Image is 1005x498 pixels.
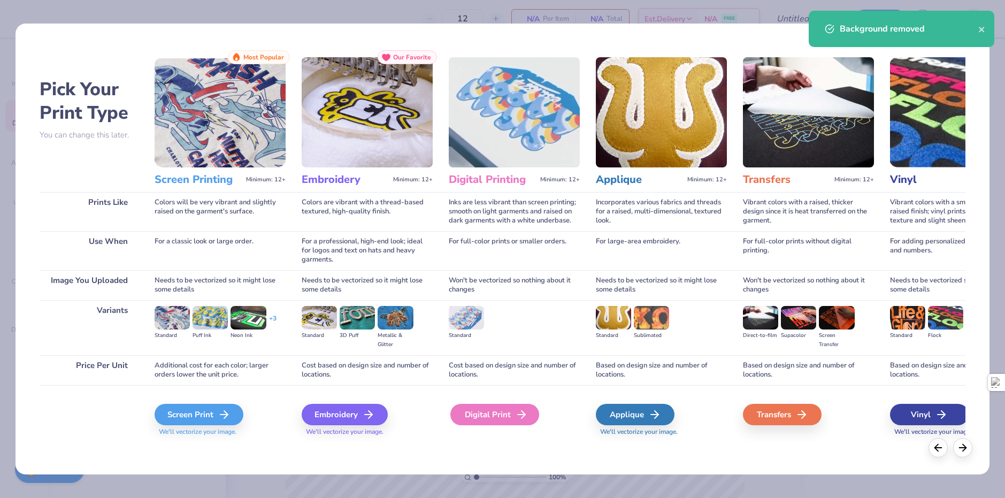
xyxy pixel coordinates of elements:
div: Needs to be vectorized so it might lose some details [155,270,286,300]
div: Won't be vectorized so nothing about it changes [449,270,580,300]
img: Sublimated [634,306,669,330]
img: Supacolor [781,306,816,330]
div: Sublimated [634,331,669,340]
span: Minimum: 12+ [393,176,433,183]
img: Transfers [743,57,874,167]
div: 3D Puff [340,331,375,340]
div: Metallic & Glitter [378,331,413,349]
div: Screen Transfer [819,331,854,349]
img: Standard [155,306,190,330]
div: Inks are less vibrant than screen printing; smooth on light garments and raised on dark garments ... [449,192,580,231]
div: Colors are vibrant with a thread-based textured, high-quality finish. [302,192,433,231]
button: close [978,22,986,35]
span: Minimum: 12+ [246,176,286,183]
h3: Applique [596,173,683,187]
img: Screen Printing [155,57,286,167]
img: Metallic & Glitter [378,306,413,330]
div: Vinyl [890,404,969,425]
div: Prints Like [40,192,139,231]
div: Additional cost for each color; larger orders lower the unit price. [155,355,286,385]
span: Minimum: 12+ [540,176,580,183]
img: Standard [890,306,925,330]
div: Image You Uploaded [40,270,139,300]
img: 3D Puff [340,306,375,330]
div: Embroidery [302,404,388,425]
div: Applique [596,404,674,425]
div: Standard [302,331,337,340]
div: Supacolor [781,331,816,340]
h3: Digital Printing [449,173,536,187]
img: Standard [449,306,484,330]
img: Direct-to-film [743,306,778,330]
span: Most Popular [243,53,284,61]
img: Flock [928,306,963,330]
div: For a professional, high-end look; ideal for logos and text on hats and heavy garments. [302,231,433,270]
img: Embroidery [302,57,433,167]
div: Transfers [743,404,822,425]
span: We'll vectorize your image. [302,427,433,436]
img: Standard [596,306,631,330]
span: We'll vectorize your image. [155,427,286,436]
span: Minimum: 12+ [834,176,874,183]
div: Standard [155,331,190,340]
div: Won't be vectorized so nothing about it changes [743,270,874,300]
div: Flock [928,331,963,340]
h3: Screen Printing [155,173,242,187]
div: Standard [596,331,631,340]
div: Variants [40,300,139,355]
div: Standard [449,331,484,340]
div: Cost based on design size and number of locations. [302,355,433,385]
div: Based on design size and number of locations. [596,355,727,385]
p: You can change this later. [40,131,139,140]
h2: Pick Your Print Type [40,78,139,125]
div: + 3 [269,314,277,332]
img: Neon Ink [231,306,266,330]
img: Standard [302,306,337,330]
h3: Transfers [743,173,830,187]
div: Vibrant colors with a raised, thicker design since it is heat transferred on the garment. [743,192,874,231]
div: Needs to be vectorized so it might lose some details [302,270,433,300]
img: Screen Transfer [819,306,854,330]
div: Standard [890,331,925,340]
div: Price Per Unit [40,355,139,385]
img: Digital Printing [449,57,580,167]
div: Direct-to-film [743,331,778,340]
span: Our Favorite [393,53,431,61]
div: Incorporates various fabrics and threads for a raised, multi-dimensional, textured look. [596,192,727,231]
div: Colors will be very vibrant and slightly raised on the garment's surface. [155,192,286,231]
div: Screen Print [155,404,243,425]
span: Minimum: 12+ [687,176,727,183]
div: For large-area embroidery. [596,231,727,270]
img: Puff Ink [193,306,228,330]
h3: Embroidery [302,173,389,187]
div: Based on design size and number of locations. [743,355,874,385]
div: Needs to be vectorized so it might lose some details [596,270,727,300]
div: Use When [40,231,139,270]
div: Neon Ink [231,331,266,340]
h3: Vinyl [890,173,977,187]
div: For full-color prints without digital printing. [743,231,874,270]
div: Digital Print [450,404,539,425]
div: For full-color prints or smaller orders. [449,231,580,270]
div: Puff Ink [193,331,228,340]
img: Applique [596,57,727,167]
div: For a classic look or large order. [155,231,286,270]
span: We'll vectorize your image. [596,427,727,436]
div: Cost based on design size and number of locations. [449,355,580,385]
div: Background removed [840,22,978,35]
